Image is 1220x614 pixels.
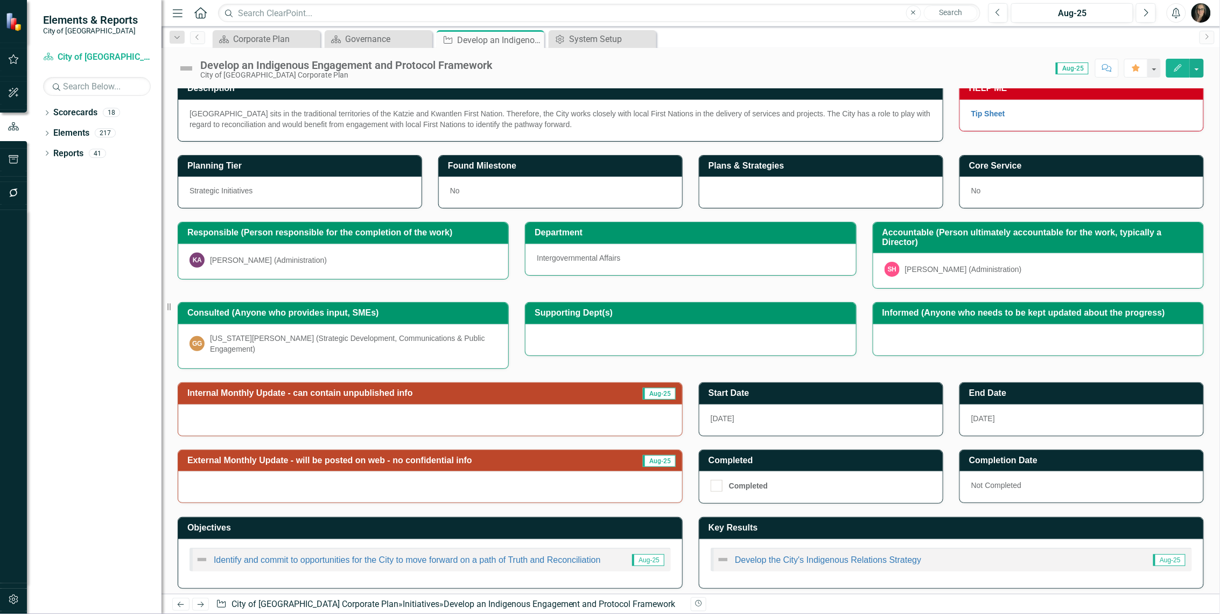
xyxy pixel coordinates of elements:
[187,308,503,318] h3: Consulted (Anyone who provides input, SMEs)
[190,186,253,195] span: Strategic Initiatives
[971,414,995,423] span: [DATE]
[1015,7,1130,20] div: Aug-25
[960,471,1203,503] div: Not Completed
[569,32,654,46] div: System Setup
[882,228,1198,247] h3: Accountable (Person ultimately accountable for the work, typically a Director)
[882,308,1198,318] h3: Informed (Anyone who needs to be kept updated about the progress)
[448,161,677,171] h3: Found Milestone
[711,414,734,423] span: [DATE]
[190,336,205,351] div: GG
[214,555,601,564] a: Identify and commit to opportunities for the City to move forward on a path of Truth and Reconcil...
[971,109,1005,118] a: Tip Sheet
[885,262,900,277] div: SH
[551,32,654,46] a: System Setup
[632,554,664,566] span: Aug-25
[969,161,1198,171] h3: Core Service
[5,12,24,31] img: ClearPoint Strategy
[535,228,850,238] h3: Department
[327,32,430,46] a: Governance
[444,599,676,609] div: Develop an Indigenous Engagement and Protocol Framework
[232,599,398,609] a: City of [GEOGRAPHIC_DATA] Corporate Plan
[187,456,625,465] h3: External Monthly Update - will be posted on web - no confidential info
[190,253,205,268] div: KA
[709,161,937,171] h3: Plans & Strategies
[178,60,195,77] img: Not Defined
[924,5,978,20] button: Search
[1191,3,1211,23] img: Natalie Kovach
[709,388,937,398] h3: Start Date
[1011,3,1133,23] button: Aug-25
[53,148,83,160] a: Reports
[216,598,683,611] div: » »
[735,555,921,564] a: Develop the City's Indigenous Relations Strategy
[643,388,676,400] span: Aug-25
[187,228,503,238] h3: Responsible (Person responsible for the completion of the work)
[1056,62,1089,74] span: Aug-25
[709,523,1198,533] h3: Key Results
[187,523,677,533] h3: Objectives
[403,599,439,609] a: Initiatives
[717,553,730,566] img: Not Defined
[187,83,937,93] h3: Description
[969,456,1198,465] h3: Completion Date
[218,4,980,23] input: Search ClearPoint...
[210,333,497,354] div: [US_STATE][PERSON_NAME] (Strategic Development, Communications & Public Engagement)
[43,13,138,26] span: Elements & Reports
[43,26,138,35] small: City of [GEOGRAPHIC_DATA]
[537,254,620,262] span: Intergovernmental Affairs
[95,129,116,138] div: 217
[89,149,106,158] div: 41
[43,51,151,64] a: City of [GEOGRAPHIC_DATA] Corporate Plan
[200,71,493,79] div: City of [GEOGRAPHIC_DATA] Corporate Plan
[535,308,850,318] h3: Supporting Dept(s)
[43,77,151,96] input: Search Below...
[200,59,493,71] div: Develop an Indigenous Engagement and Protocol Framework
[187,161,416,171] h3: Planning Tier
[969,83,1198,93] h3: HELP ME
[971,186,981,195] span: No
[450,186,460,195] span: No
[187,388,613,398] h3: Internal Monthly Update - can contain unpublished info
[939,8,962,17] span: Search
[53,127,89,139] a: Elements
[969,388,1198,398] h3: End Date
[1153,554,1186,566] span: Aug-25
[195,553,208,566] img: Not Defined
[210,255,327,266] div: [PERSON_NAME] (Administration)
[345,32,430,46] div: Governance
[709,456,937,465] h3: Completed
[215,32,318,46] a: Corporate Plan
[905,264,1022,275] div: [PERSON_NAME] (Administration)
[643,455,676,467] span: Aug-25
[233,32,318,46] div: Corporate Plan
[190,108,931,130] p: [GEOGRAPHIC_DATA] sits in the traditional territories of the Katzie and Kwantlen First Nation. Th...
[457,33,542,47] div: Develop an Indigenous Engagement and Protocol Framework
[103,108,120,117] div: 18
[53,107,97,119] a: Scorecards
